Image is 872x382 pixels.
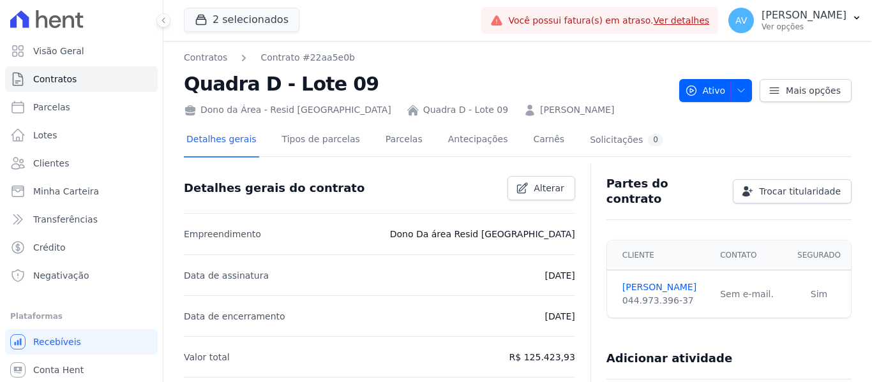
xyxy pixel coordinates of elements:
[33,364,84,376] span: Conta Hent
[5,66,158,92] a: Contratos
[507,176,575,200] a: Alterar
[5,38,158,64] a: Visão Geral
[685,79,726,102] span: Ativo
[5,122,158,148] a: Lotes
[679,79,753,102] button: Ativo
[184,51,227,64] a: Contratos
[184,180,365,196] h3: Detalhes gerais do contrato
[33,185,99,198] span: Minha Carteira
[33,129,57,142] span: Lotes
[10,309,153,324] div: Plataformas
[508,14,709,27] span: Você possui fatura(s) em atraso.
[184,8,299,32] button: 2 selecionados
[184,51,355,64] nav: Breadcrumb
[648,134,663,146] div: 0
[545,268,575,283] p: [DATE]
[712,240,787,270] th: Contato
[590,134,663,146] div: Solicitações
[423,103,508,117] a: Quadra D - Lote 09
[787,270,851,318] td: Sim
[184,124,259,158] a: Detalhes gerais
[390,226,575,242] p: Dono Da área Resid [GEOGRAPHIC_DATA]
[787,240,851,270] th: Segurado
[5,94,158,120] a: Parcelas
[762,22,846,32] p: Ver opções
[33,335,81,348] span: Recebíveis
[534,182,564,195] span: Alterar
[446,124,511,158] a: Antecipações
[718,3,872,38] button: AV [PERSON_NAME] Ver opções
[184,268,269,283] p: Data de assinatura
[762,9,846,22] p: [PERSON_NAME]
[607,240,712,270] th: Cliente
[280,124,363,158] a: Tipos de parcelas
[260,51,355,64] a: Contrato #22aa5e0b
[184,51,669,64] nav: Breadcrumb
[5,179,158,204] a: Minha Carteira
[33,101,70,114] span: Parcelas
[606,351,732,366] h3: Adicionar atividade
[5,151,158,176] a: Clientes
[622,294,705,307] div: 044.973.396-37
[184,309,285,324] p: Data de encerramento
[622,281,705,294] a: [PERSON_NAME]
[786,84,841,97] span: Mais opções
[33,157,69,170] span: Clientes
[530,124,567,158] a: Carnês
[509,349,575,365] p: R$ 125.423,93
[712,270,787,318] td: Sem e-mail.
[5,235,158,260] a: Crédito
[5,263,158,288] a: Negativação
[33,269,89,282] span: Negativação
[5,207,158,232] a: Transferências
[654,15,710,26] a: Ver detalhes
[33,73,77,85] span: Contratos
[545,309,575,324] p: [DATE]
[33,45,84,57] span: Visão Geral
[33,213,98,226] span: Transferências
[735,16,747,25] span: AV
[733,179,852,203] a: Trocar titularidade
[760,79,852,102] a: Mais opções
[184,103,391,117] div: Dono da Área - Resid [GEOGRAPHIC_DATA]
[184,70,669,98] h2: Quadra D - Lote 09
[383,124,425,158] a: Parcelas
[33,241,66,254] span: Crédito
[5,329,158,355] a: Recebíveis
[606,176,723,207] h3: Partes do contrato
[184,349,230,365] p: Valor total
[540,103,614,117] a: [PERSON_NAME]
[587,124,666,158] a: Solicitações0
[184,226,261,242] p: Empreendimento
[759,185,841,198] span: Trocar titularidade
